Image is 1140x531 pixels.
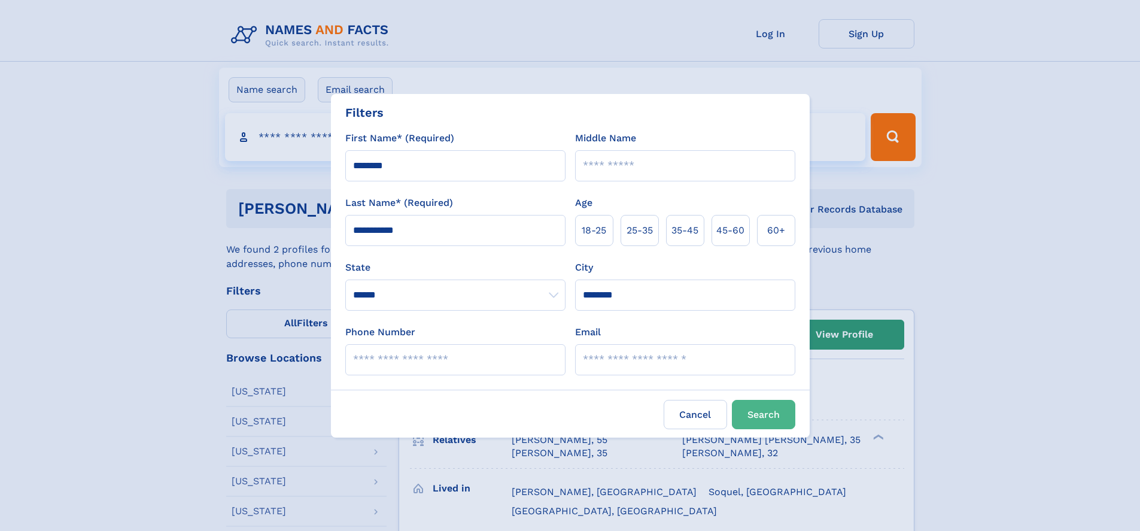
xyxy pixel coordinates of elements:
label: State [345,260,566,275]
label: Middle Name [575,131,636,145]
label: Email [575,325,601,339]
span: 60+ [767,223,785,238]
label: City [575,260,593,275]
label: Age [575,196,592,210]
span: 18‑25 [582,223,606,238]
label: First Name* (Required) [345,131,454,145]
div: Filters [345,104,384,122]
label: Last Name* (Required) [345,196,453,210]
label: Cancel [664,400,727,429]
span: 25‑35 [627,223,653,238]
label: Phone Number [345,325,415,339]
span: 45‑60 [716,223,744,238]
button: Search [732,400,795,429]
span: 35‑45 [671,223,698,238]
